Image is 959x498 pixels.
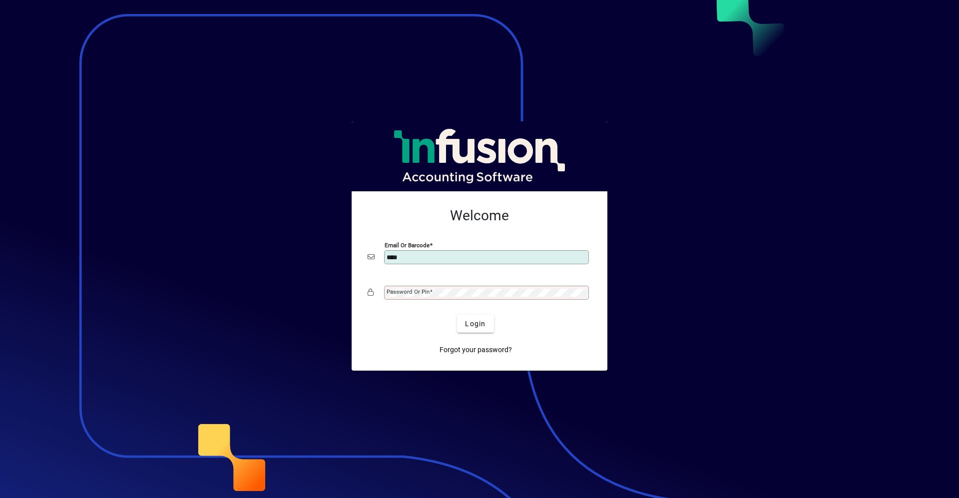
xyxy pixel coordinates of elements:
[368,207,591,224] h2: Welcome
[436,341,516,359] a: Forgot your password?
[387,288,430,295] mat-label: Password or Pin
[440,345,512,355] span: Forgot your password?
[465,319,485,329] span: Login
[457,315,493,333] button: Login
[385,242,430,249] mat-label: Email or Barcode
